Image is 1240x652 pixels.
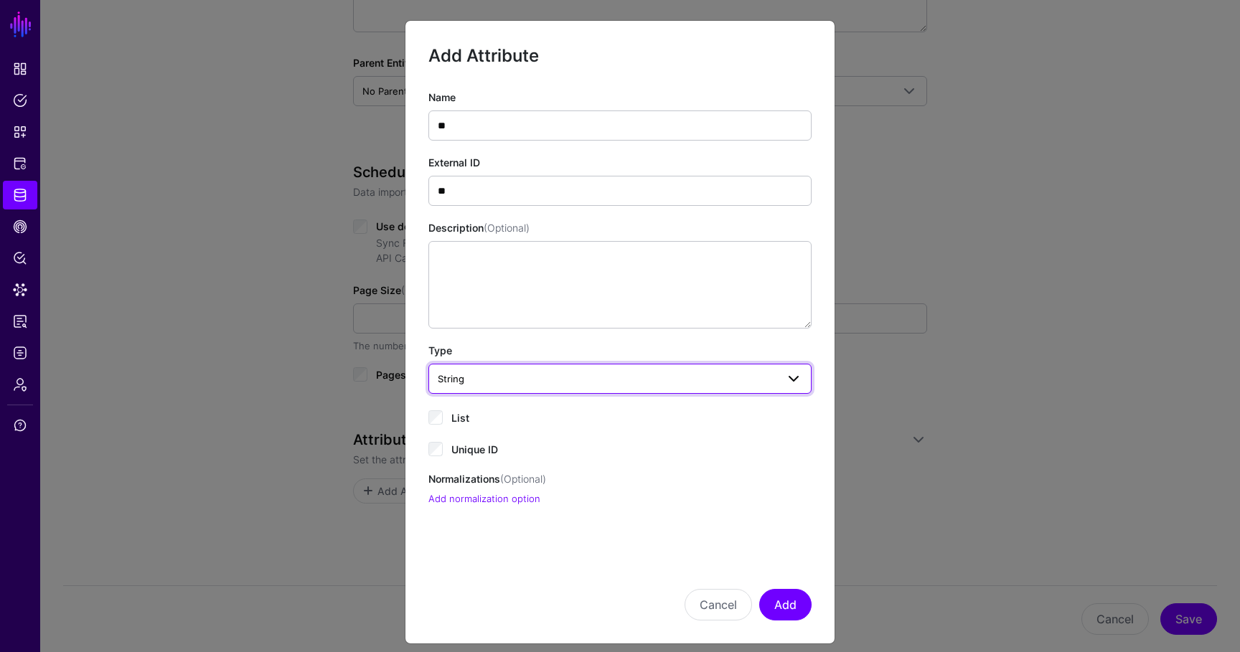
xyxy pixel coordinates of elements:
[428,493,540,504] a: Add normalization option
[685,589,752,620] button: Cancel
[428,44,812,68] h2: Add Attribute
[438,373,464,384] span: String
[484,222,530,234] span: (Optional)
[759,589,812,620] button: Add
[500,473,546,485] span: (Optional)
[451,412,469,424] span: List
[428,471,546,486] label: Normalizations
[428,90,456,105] label: Name
[428,220,530,235] label: Description
[451,443,498,455] span: Unique ID
[428,343,452,358] label: Type
[428,155,480,170] label: External ID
